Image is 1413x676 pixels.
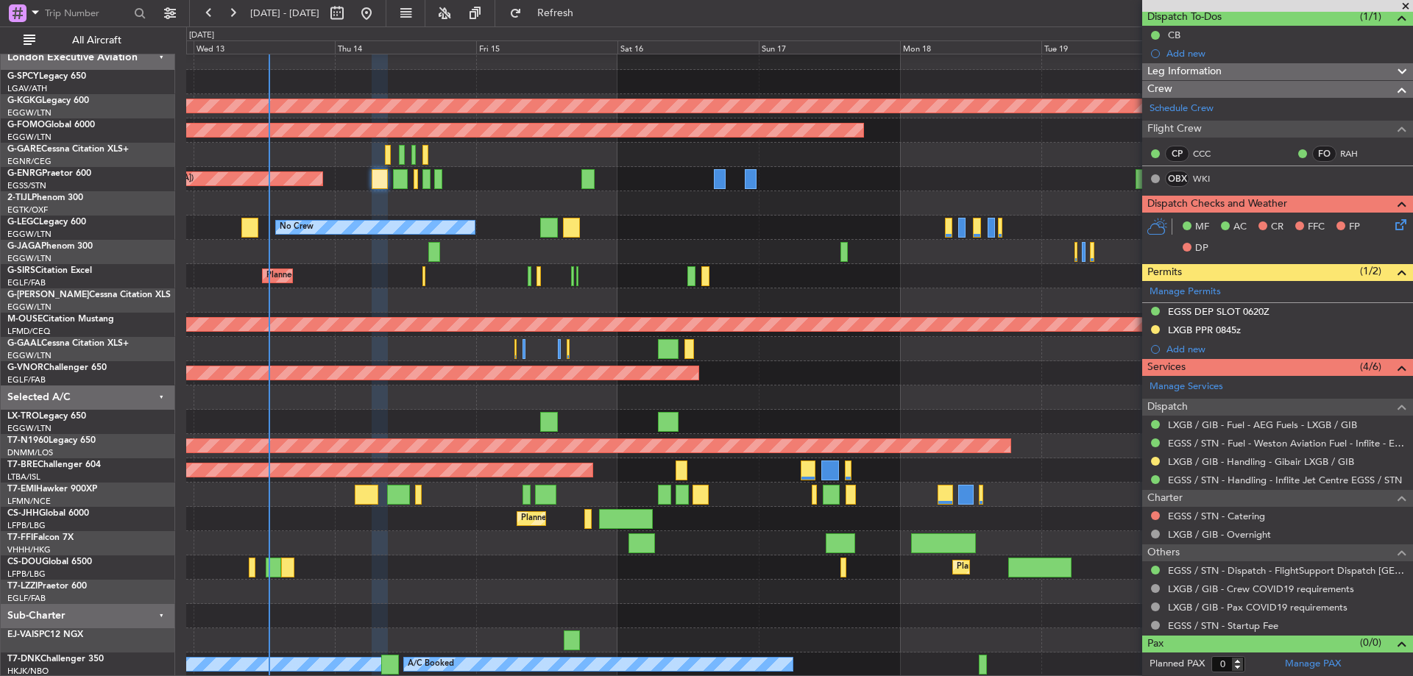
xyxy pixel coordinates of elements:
span: (1/1) [1360,9,1381,24]
span: G-JAGA [7,242,41,251]
span: Leg Information [1147,63,1222,80]
div: Add new [1166,343,1406,355]
a: EGSS/STN [7,180,46,191]
a: EGLF/FAB [7,277,46,288]
a: EGSS / STN - Catering [1168,510,1265,522]
a: T7-N1960Legacy 650 [7,436,96,445]
span: MF [1195,220,1209,235]
span: T7-FFI [7,533,33,542]
a: G-ENRGPraetor 600 [7,169,91,178]
a: EGGW/LTN [7,302,52,313]
div: Wed 13 [194,40,335,54]
a: Manage PAX [1285,657,1341,672]
a: G-VNORChallenger 650 [7,363,107,372]
div: CP [1165,146,1189,162]
a: EGGW/LTN [7,253,52,264]
div: EGSS DEP SLOT 0620Z [1168,305,1269,318]
div: Thu 14 [335,40,476,54]
span: [DATE] - [DATE] [250,7,319,20]
a: G-GAALCessna Citation XLS+ [7,339,129,348]
span: DP [1195,241,1208,256]
div: Mon 18 [900,40,1041,54]
button: All Aircraft [16,29,160,52]
a: LXGB / GIB - Pax COVID19 requirements [1168,601,1348,613]
a: LFPB/LBG [7,569,46,580]
span: G-FOMO [7,121,45,129]
div: Sun 17 [759,40,900,54]
a: EGGW/LTN [7,132,52,143]
a: G-SIRSCitation Excel [7,266,92,275]
a: CS-JHHGlobal 6000 [7,509,89,518]
a: G-LEGCLegacy 600 [7,218,86,227]
span: G-[PERSON_NAME] [7,291,89,299]
span: Charter [1147,490,1183,507]
span: G-LEGC [7,218,39,227]
a: LFMN/NCE [7,496,51,507]
a: EGGW/LTN [7,423,52,434]
a: DNMM/LOS [7,447,53,458]
div: [DATE] [189,29,214,42]
span: CS-JHH [7,509,39,518]
a: LXGB / GIB - Crew COVID19 requirements [1168,583,1354,595]
a: G-[PERSON_NAME]Cessna Citation XLS [7,291,171,299]
a: RAH [1340,147,1373,160]
span: Dispatch [1147,399,1188,416]
a: G-FOMOGlobal 6000 [7,121,95,129]
div: LXGB PPR 0845z [1168,324,1241,336]
span: G-ENRG [7,169,42,178]
div: FO [1312,146,1336,162]
span: T7-LZZI [7,582,38,591]
a: 2-TIJLPhenom 300 [7,193,83,202]
span: Crew [1147,81,1172,98]
span: Permits [1147,264,1182,281]
span: Refresh [525,8,587,18]
div: A/C Booked [408,653,454,675]
label: Planned PAX [1150,657,1205,672]
span: T7-DNK [7,655,40,663]
span: Dispatch To-Dos [1147,9,1222,26]
span: Others [1147,544,1180,561]
div: Fri 15 [476,40,617,54]
a: EGSS / STN - Startup Fee [1168,619,1278,632]
div: Planned Maint [GEOGRAPHIC_DATA] ([GEOGRAPHIC_DATA]) [957,556,1189,578]
span: CR [1271,220,1283,235]
a: LFPB/LBG [7,520,46,531]
span: EJ-VAIS [7,630,39,639]
button: Refresh [503,1,591,25]
a: Schedule Crew [1150,102,1214,116]
a: T7-FFIFalcon 7X [7,533,74,542]
a: G-JAGAPhenom 300 [7,242,93,251]
span: LX-TRO [7,412,39,421]
span: G-GAAL [7,339,41,348]
div: No Crew [280,216,314,238]
a: LFMD/CEQ [7,326,50,337]
span: FP [1349,220,1360,235]
a: Manage Permits [1150,285,1221,299]
a: CS-DOUGlobal 6500 [7,558,92,566]
span: T7-EMI [7,485,36,494]
a: LXGB / GIB - Handling - Gibair LXGB / GIB [1168,455,1354,468]
span: Dispatch Checks and Weather [1147,196,1287,213]
a: T7-DNKChallenger 350 [7,655,104,663]
a: T7-BREChallenger 604 [7,460,101,469]
a: EGLF/FAB [7,593,46,604]
span: Pax [1147,636,1164,652]
span: Services [1147,359,1186,376]
input: Trip Number [45,2,130,24]
a: G-SPCYLegacy 650 [7,72,86,81]
span: T7-BRE [7,460,38,469]
span: (0/0) [1360,635,1381,650]
span: G-KGKG [7,96,42,105]
div: Add new [1166,47,1406,60]
span: T7-N1960 [7,436,49,445]
a: G-GARECessna Citation XLS+ [7,145,129,154]
a: T7-LZZIPraetor 600 [7,582,87,591]
span: 2-TIJL [7,193,32,202]
span: G-VNOR [7,363,43,372]
span: CS-DOU [7,558,42,566]
a: T7-EMIHawker 900XP [7,485,97,494]
a: WKI [1193,172,1226,185]
span: (4/6) [1360,359,1381,374]
a: CCC [1193,147,1226,160]
span: AC [1233,220,1247,235]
